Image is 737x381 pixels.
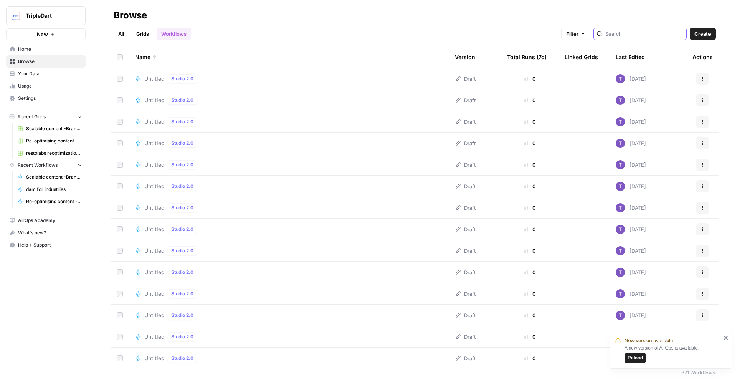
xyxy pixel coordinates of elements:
[507,182,552,190] div: 0
[6,6,86,25] button: Workspace: TripleDart
[135,268,443,277] a: UntitledStudio 2.0
[18,46,82,53] span: Home
[6,239,86,251] button: Help + Support
[6,159,86,171] button: Recent Workflows
[144,118,165,126] span: Untitled
[616,46,645,68] div: Last Edited
[144,204,165,212] span: Untitled
[605,30,683,38] input: Search
[114,28,129,40] a: All
[171,75,193,82] span: Studio 2.0
[171,204,193,211] span: Studio 2.0
[135,203,443,212] a: UntitledStudio 2.0
[144,161,165,169] span: Untitled
[135,96,443,105] a: UntitledStudio 2.0
[18,83,82,89] span: Usage
[616,289,646,298] div: [DATE]
[171,247,193,254] span: Studio 2.0
[616,160,646,169] div: [DATE]
[18,162,58,169] span: Recent Workflows
[455,204,476,212] div: Draft
[625,345,721,363] div: A new version of AirOps is available.
[37,30,48,38] span: New
[144,96,165,104] span: Untitled
[616,117,625,126] img: ogabi26qpshj0n8lpzr7tvse760o
[6,111,86,123] button: Recent Grids
[694,30,711,38] span: Create
[18,242,82,248] span: Help + Support
[616,182,625,191] img: ogabi26qpshj0n8lpzr7tvse760o
[171,118,193,125] span: Studio 2.0
[616,225,646,234] div: [DATE]
[455,96,476,104] div: Draft
[616,160,625,169] img: ogabi26qpshj0n8lpzr7tvse760o
[616,268,646,277] div: [DATE]
[135,332,443,341] a: UntitledStudio 2.0
[616,117,646,126] div: [DATE]
[455,225,476,233] div: Draft
[507,118,552,126] div: 0
[14,123,86,135] a: Scalable content -Brandlife Grid (1)
[144,247,165,255] span: Untitled
[561,28,590,40] button: Filter
[26,150,82,157] span: restolabs reoptimizations aug
[507,354,552,362] div: 0
[171,161,193,168] span: Studio 2.0
[144,333,165,341] span: Untitled
[26,198,82,205] span: Re-optimising content - revenuegrid
[616,203,646,212] div: [DATE]
[171,269,193,276] span: Studio 2.0
[157,28,191,40] a: Workflows
[616,74,625,83] img: ogabi26qpshj0n8lpzr7tvse760o
[455,290,476,298] div: Draft
[6,55,86,68] a: Browse
[144,139,165,147] span: Untitled
[6,214,86,227] a: AirOps Academy
[171,226,193,233] span: Studio 2.0
[171,97,193,104] span: Studio 2.0
[18,217,82,224] span: AirOps Academy
[507,333,552,341] div: 0
[14,183,86,195] a: dam for industries
[507,311,552,319] div: 0
[507,290,552,298] div: 0
[132,28,154,40] a: Grids
[144,268,165,276] span: Untitled
[616,139,625,148] img: ogabi26qpshj0n8lpzr7tvse760o
[135,225,443,234] a: UntitledStudio 2.0
[616,74,646,83] div: [DATE]
[455,75,476,83] div: Draft
[507,161,552,169] div: 0
[144,182,165,190] span: Untitled
[507,46,547,68] div: Total Runs (7d)
[14,147,86,159] a: restolabs reoptimizations aug
[135,311,443,320] a: UntitledStudio 2.0
[6,92,86,104] a: Settings
[144,354,165,362] span: Untitled
[171,140,193,147] span: Studio 2.0
[18,58,82,65] span: Browse
[616,246,625,255] img: ogabi26qpshj0n8lpzr7tvse760o
[6,28,86,40] button: New
[26,174,82,181] span: Scalable content -Brandlife
[616,268,625,277] img: ogabi26qpshj0n8lpzr7tvse760o
[565,46,598,68] div: Linked Grids
[135,160,443,169] a: UntitledStudio 2.0
[616,311,646,320] div: [DATE]
[14,195,86,208] a: Re-optimising content - revenuegrid
[692,46,713,68] div: Actions
[455,268,476,276] div: Draft
[26,12,72,20] span: TripleDart
[616,246,646,255] div: [DATE]
[507,204,552,212] div: 0
[616,203,625,212] img: ogabi26qpshj0n8lpzr7tvse760o
[135,139,443,148] a: UntitledStudio 2.0
[26,125,82,132] span: Scalable content -Brandlife Grid (1)
[6,80,86,92] a: Usage
[14,135,86,147] a: Re-optimising content - revenuegrid Grid
[455,118,476,126] div: Draft
[144,225,165,233] span: Untitled
[135,182,443,191] a: UntitledStudio 2.0
[171,333,193,340] span: Studio 2.0
[171,290,193,297] span: Studio 2.0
